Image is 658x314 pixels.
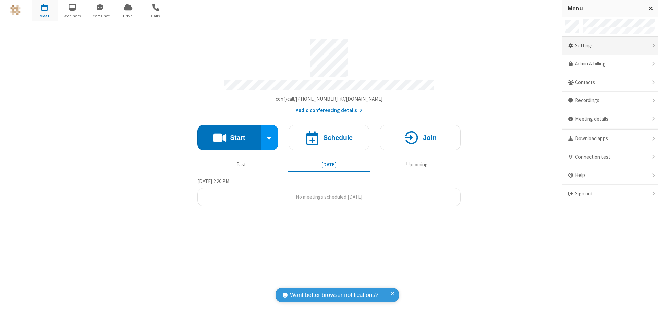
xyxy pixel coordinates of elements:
[197,178,229,184] span: [DATE] 2:20 PM
[641,296,653,309] iframe: Chat
[562,55,658,73] a: Admin & billing
[562,185,658,203] div: Sign out
[376,158,458,171] button: Upcoming
[562,73,658,92] div: Contacts
[562,166,658,185] div: Help
[562,148,658,167] div: Connection test
[562,37,658,55] div: Settings
[380,125,461,150] button: Join
[197,34,461,114] section: Account details
[276,96,383,102] span: Copy my meeting room link
[323,134,353,141] h4: Schedule
[562,130,658,148] div: Download apps
[562,110,658,129] div: Meeting details
[230,134,245,141] h4: Start
[60,13,85,19] span: Webinars
[290,291,378,300] span: Want better browser notifications?
[296,107,363,114] button: Audio conferencing details
[87,13,113,19] span: Team Chat
[32,13,58,19] span: Meet
[261,125,279,150] div: Start conference options
[288,158,370,171] button: [DATE]
[289,125,369,150] button: Schedule
[115,13,141,19] span: Drive
[10,5,21,15] img: QA Selenium DO NOT DELETE OR CHANGE
[562,92,658,110] div: Recordings
[197,125,261,150] button: Start
[568,5,643,12] h3: Menu
[200,158,283,171] button: Past
[296,194,362,200] span: No meetings scheduled [DATE]
[423,134,437,141] h4: Join
[197,177,461,207] section: Today's Meetings
[276,95,383,103] button: Copy my meeting room linkCopy my meeting room link
[143,13,169,19] span: Calls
